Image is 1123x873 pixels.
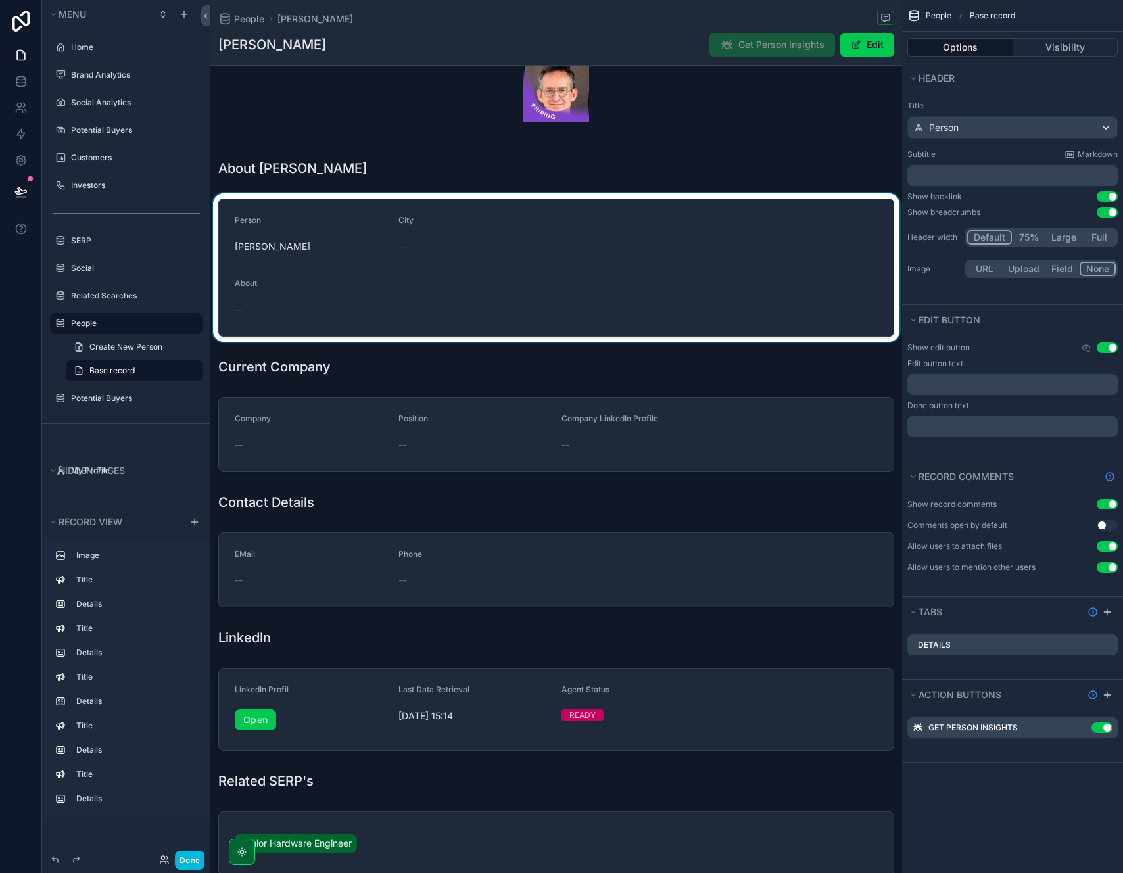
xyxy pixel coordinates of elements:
[967,262,1002,276] button: URL
[907,149,936,160] label: Subtitle
[89,366,135,376] span: Base record
[907,38,1013,57] button: Options
[907,467,1099,486] button: Record comments
[71,125,195,135] label: Potential Buyers
[1080,262,1116,276] button: None
[907,541,1002,552] div: Allow users to attach files
[277,12,353,26] a: [PERSON_NAME]
[59,9,86,20] span: Menu
[1105,471,1115,482] svg: Show help information
[218,12,264,26] a: People
[1087,607,1098,617] svg: Show help information
[218,35,326,54] h1: [PERSON_NAME]
[907,416,1118,437] div: scrollable content
[919,72,955,83] span: Header
[919,314,980,325] span: Edit button
[919,689,1001,700] span: Action buttons
[1064,149,1118,160] a: Markdown
[926,11,951,21] span: People
[234,12,264,26] span: People
[76,550,192,561] label: Image
[907,311,1110,329] button: Edit button
[1045,230,1082,245] button: Large
[907,358,963,369] label: Edit button text
[71,291,195,301] label: Related Searches
[907,374,1118,395] div: scrollable content
[919,471,1014,482] span: Record comments
[47,5,150,24] button: Menu
[907,207,980,218] div: Show breadcrumbs
[89,342,162,352] span: Create New Person
[76,769,192,780] label: Title
[71,42,195,53] label: Home
[918,640,951,650] label: Details
[66,337,203,358] a: Create New Person
[907,101,1118,111] label: Title
[76,575,192,585] label: Title
[1013,38,1118,57] button: Visibility
[71,153,195,163] label: Customers
[919,606,942,617] span: Tabs
[71,318,195,329] label: People
[175,851,204,870] button: Done
[970,11,1015,21] span: Base record
[907,116,1118,139] button: Person
[1002,262,1045,276] button: Upload
[71,97,195,108] label: Social Analytics
[1087,690,1098,700] svg: Show help information
[907,342,970,353] label: Show edit button
[71,235,195,246] label: SERP
[71,465,195,476] label: My Profile
[71,70,195,80] label: Brand Analytics
[47,461,197,480] button: Hidden pages
[66,360,203,381] a: Base record
[929,121,959,134] span: Person
[71,263,195,273] label: Social
[840,33,894,57] button: Edit
[71,180,195,191] label: Investors
[907,232,960,243] label: Header width
[76,793,192,804] label: Details
[42,539,210,822] div: scrollable content
[907,191,962,202] div: Show backlink
[76,745,192,755] label: Details
[907,562,1036,573] div: Allow users to mention other users
[928,722,1018,733] label: Get Person Insights
[71,393,195,404] label: Potential Buyers
[907,264,960,274] label: Image
[1082,230,1116,245] button: Full
[907,603,1082,621] button: Tabs
[76,648,192,658] label: Details
[76,720,192,731] label: Title
[76,599,192,609] label: Details
[76,696,192,707] label: Details
[907,686,1082,704] button: Action buttons
[907,400,969,411] label: Done button text
[76,672,192,682] label: Title
[967,230,1012,245] button: Default
[1078,149,1118,160] span: Markdown
[59,516,122,527] span: Record view
[47,513,181,531] button: Record view
[76,623,192,634] label: Title
[907,69,1110,87] button: Header
[1045,262,1080,276] button: Field
[907,520,1007,531] div: Comments open by default
[907,165,1118,186] div: scrollable content
[907,499,997,509] div: Show record comments
[1012,230,1045,245] button: 75%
